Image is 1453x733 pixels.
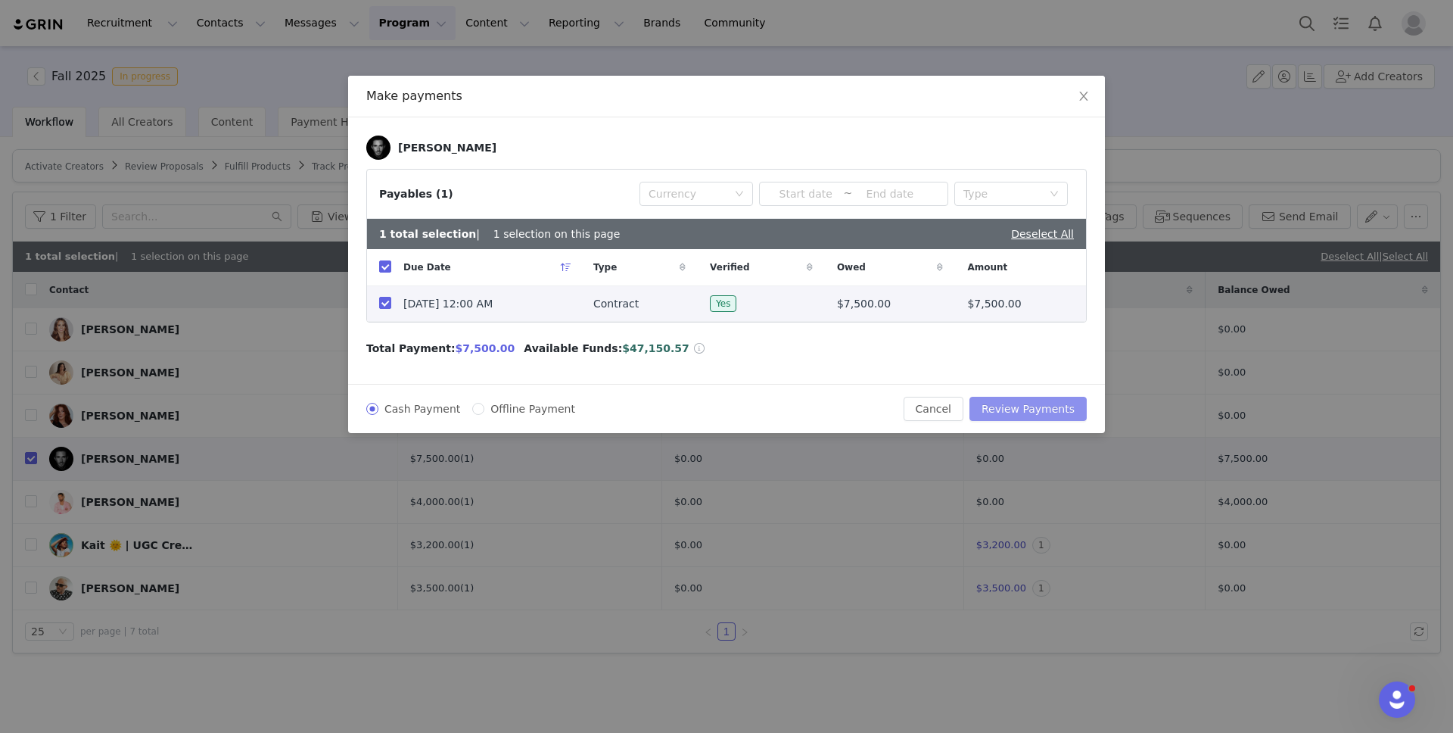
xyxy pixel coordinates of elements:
[768,186,843,202] input: Start date
[366,136,390,160] img: b675bb84-ca32-4d0f-9d7d-756ac54399b3.jpg
[967,260,1007,274] span: Amount
[484,403,581,415] span: Offline Payment
[735,189,744,200] i: icon: down
[852,186,927,202] input: End date
[1011,228,1074,240] a: Deselect All
[1078,90,1090,102] i: icon: close
[366,136,496,160] a: [PERSON_NAME]
[403,260,451,274] span: Due Date
[366,341,456,357] span: Total Payment:
[622,342,689,354] span: $47,150.57
[710,260,749,274] span: Verified
[837,296,891,312] span: $7,500.00
[379,186,453,202] div: Payables (1)
[904,397,963,421] button: Cancel
[378,403,466,415] span: Cash Payment
[379,226,620,242] div: | 1 selection on this page
[379,228,476,240] b: 1 total selection
[710,295,736,312] span: Yes
[366,88,1087,104] div: Make payments
[456,342,515,354] span: $7,500.00
[593,260,617,274] span: Type
[1050,189,1059,200] i: icon: down
[593,296,639,312] span: Contract
[963,186,1042,201] div: Type
[1063,76,1105,118] button: Close
[1379,682,1415,718] iframe: Intercom live chat
[837,260,866,274] span: Owed
[969,397,1087,421] button: Review Payments
[649,186,727,201] div: Currency
[403,296,493,312] span: [DATE] 12:00 AM
[967,296,1021,312] span: $7,500.00
[366,169,1087,323] article: Payables
[398,142,496,154] div: [PERSON_NAME]
[524,341,622,357] span: Available Funds:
